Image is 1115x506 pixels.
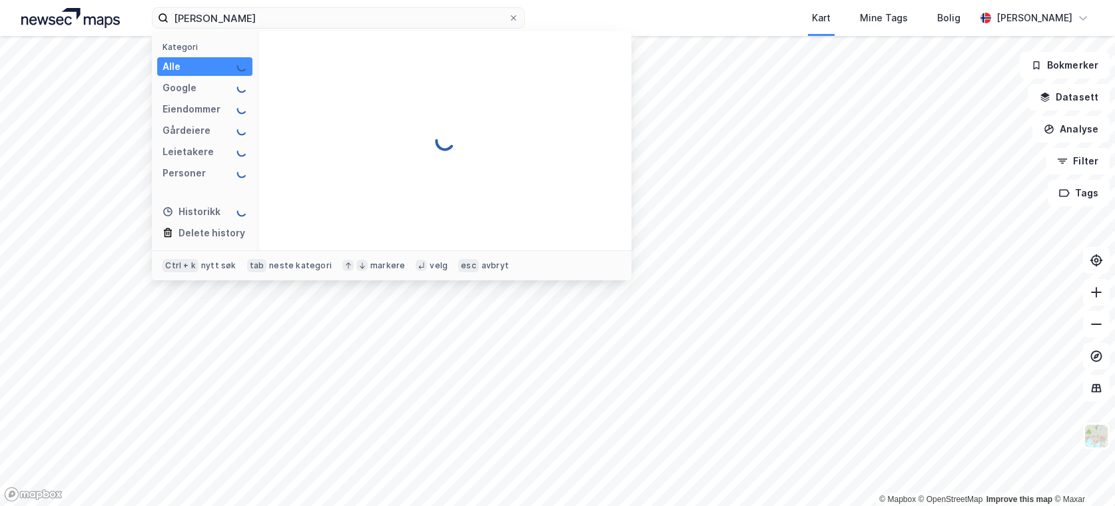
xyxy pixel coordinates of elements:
img: spinner.a6d8c91a73a9ac5275cf975e30b51cfb.svg [236,168,247,178]
a: Improve this map [986,495,1052,504]
button: Filter [1046,148,1110,174]
button: Tags [1048,180,1110,206]
div: Historikk [163,204,220,220]
div: Gårdeiere [163,123,210,138]
div: Google [163,80,196,96]
img: spinner.a6d8c91a73a9ac5275cf975e30b51cfb.svg [434,130,456,152]
img: Z [1084,423,1109,449]
div: esc [458,259,479,272]
div: Kart [812,10,831,26]
div: Eiendommer [163,101,220,117]
div: neste kategori [269,260,332,271]
img: spinner.a6d8c91a73a9ac5275cf975e30b51cfb.svg [236,83,247,93]
a: Mapbox [879,495,916,504]
div: Mine Tags [860,10,908,26]
div: Alle [163,59,181,75]
button: Bokmerker [1020,52,1110,79]
div: Bolig [937,10,960,26]
div: markere [370,260,405,271]
div: Kategori [163,42,252,52]
button: Analyse [1032,116,1110,142]
div: Personer [163,165,206,181]
a: OpenStreetMap [919,495,983,504]
img: spinner.a6d8c91a73a9ac5275cf975e30b51cfb.svg [236,125,247,136]
input: Søk på adresse, matrikkel, gårdeiere, leietakere eller personer [169,8,508,28]
img: spinner.a6d8c91a73a9ac5275cf975e30b51cfb.svg [236,146,247,157]
iframe: Chat Widget [1048,442,1115,506]
img: logo.a4113a55bc3d86da70a041830d287a7e.svg [21,8,120,28]
div: tab [247,259,267,272]
div: Delete history [179,225,245,241]
div: nytt søk [201,260,236,271]
img: spinner.a6d8c91a73a9ac5275cf975e30b51cfb.svg [236,104,247,115]
div: avbryt [482,260,509,271]
div: [PERSON_NAME] [996,10,1072,26]
img: spinner.a6d8c91a73a9ac5275cf975e30b51cfb.svg [236,206,247,217]
div: Ctrl + k [163,259,198,272]
a: Mapbox homepage [4,487,63,502]
div: Leietakere [163,144,214,160]
div: velg [430,260,448,271]
button: Datasett [1028,84,1110,111]
img: spinner.a6d8c91a73a9ac5275cf975e30b51cfb.svg [236,61,247,72]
